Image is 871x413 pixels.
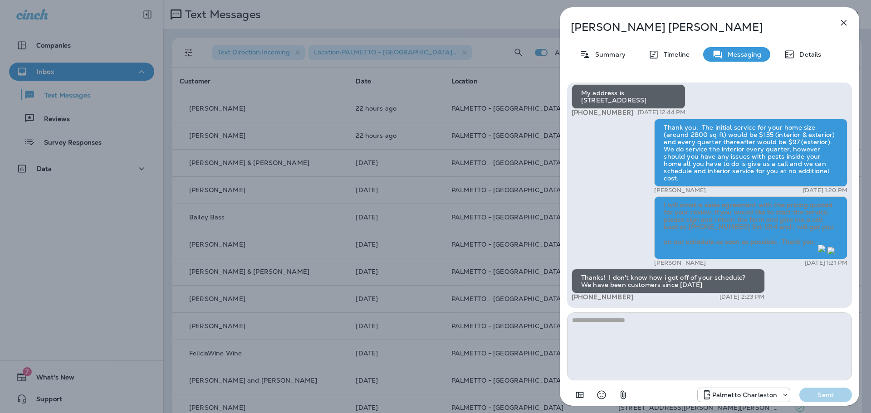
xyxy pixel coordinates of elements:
[571,386,589,404] button: Add in a premade template
[719,293,765,301] p: [DATE] 2:23 PM
[572,108,633,117] span: [PHONE_NUMBER]
[803,187,847,194] p: [DATE] 1:20 PM
[654,119,847,187] div: Thank you. The initial service for your home size (around 2800 sq ft) would be $135 (interior & e...
[805,259,847,267] p: [DATE] 1:21 PM
[571,21,818,34] p: [PERSON_NAME] [PERSON_NAME]
[591,51,626,58] p: Summary
[654,259,706,267] p: [PERSON_NAME]
[572,293,633,301] span: [PHONE_NUMBER]
[795,51,821,58] p: Details
[818,245,825,252] img: tr-number-icon.svg
[572,269,765,293] div: Thanks! I don't know how i got off of your schedule? We have been customers since [DATE]
[638,109,685,116] p: [DATE] 12:44 PM
[664,201,835,246] span: I will email a sales agreement with the pricing quoted for your review, if you would like to star...
[659,51,690,58] p: Timeline
[592,386,611,404] button: Select an emoji
[572,84,685,109] div: My address is [STREET_ADDRESS]
[712,391,778,398] p: Palmetto Charleston
[654,187,706,194] p: [PERSON_NAME]
[827,247,835,254] img: tr-number-icon.svg
[698,389,790,400] div: +1 (843) 277-8322
[723,51,761,58] p: Messaging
